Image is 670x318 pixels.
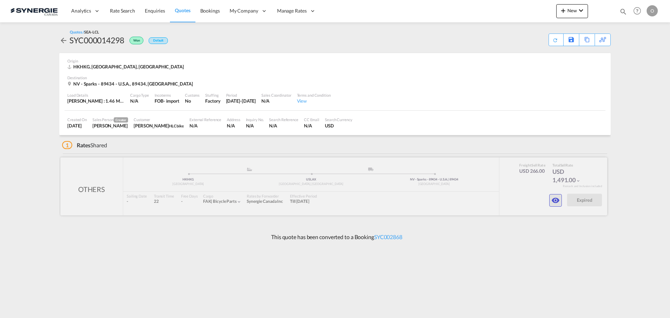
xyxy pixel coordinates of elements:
[70,29,99,35] div: Quotes /SEA-LCL
[59,35,69,46] div: icon-arrow-left
[269,123,298,129] div: N/A
[227,123,240,129] div: N/A
[114,117,128,123] span: Creator
[149,37,168,44] div: Default
[62,141,107,149] div: Shared
[62,141,72,149] span: 1
[155,98,163,104] div: FOB
[556,4,588,18] button: icon-plus 400-fgNewicon-chevron-down
[130,93,149,98] div: Cargo Type
[559,6,567,15] md-icon: icon-plus 400-fg
[277,7,307,14] span: Manage Rates
[67,98,125,104] div: [PERSON_NAME] : 1.46 MT | Volumetric Wt : 4.20 CBM | Chargeable Wt : 4.20 W/M
[169,124,184,128] span: HLC bike
[84,30,99,34] span: SEA-LCL
[67,64,186,70] div: HKHKG, Hong Kong, Europe
[67,93,125,98] div: Load Details
[163,98,179,104] div: - import
[261,98,291,104] div: N/A
[551,196,560,205] md-icon: icon-eye
[185,98,200,104] div: No
[564,34,579,46] div: Save As Template
[71,7,91,14] span: Analytics
[261,93,291,98] div: Sales Coordinator
[92,123,128,129] div: Rosa Ho
[552,34,560,43] div: Quote PDF is not available at this time
[200,8,220,14] span: Bookings
[67,58,603,64] div: Origin
[226,93,256,98] div: Period
[297,98,331,104] div: View
[189,117,221,122] div: External Reference
[226,98,256,104] div: 31 Aug 2025
[134,117,184,122] div: Customer
[205,93,220,98] div: Stuffing
[297,93,331,98] div: Terms and Condition
[133,38,142,45] span: Won
[631,5,647,17] div: Help
[374,234,402,240] a: SYC002868
[185,93,200,98] div: Customs
[145,8,165,14] span: Enquiries
[10,3,58,19] img: 1f56c880d42311ef80fc7dca854c8e59.png
[134,123,184,129] div: Hala Laalj
[230,7,258,14] span: My Company
[619,8,627,15] md-icon: icon-magnify
[325,123,352,129] div: USD
[619,8,627,18] div: icon-magnify
[246,123,264,129] div: N/A
[73,64,184,69] span: HKHKG, [GEOGRAPHIC_DATA], [GEOGRAPHIC_DATA]
[269,117,298,122] div: Search Reference
[77,142,91,148] span: Rates
[130,98,149,104] div: N/A
[175,7,190,13] span: Quotes
[268,233,402,241] p: This quote has been converted to a Booking
[559,8,585,13] span: New
[124,35,145,46] div: Won
[552,37,558,43] md-icon: icon-refresh
[189,123,221,129] div: N/A
[631,5,643,17] span: Help
[67,123,87,129] div: 25 Aug 2025
[647,5,658,16] div: O
[59,36,68,45] md-icon: icon-arrow-left
[246,117,264,122] div: Inquiry No.
[577,6,585,15] md-icon: icon-chevron-down
[92,117,128,123] div: Sales Person
[110,8,135,14] span: Rate Search
[325,117,352,122] div: Search Currency
[304,123,319,129] div: N/A
[67,117,87,122] div: Created On
[549,194,562,207] button: icon-eye
[205,98,220,104] div: Factory Stuffing
[69,35,124,46] div: SYC000014298
[67,81,195,87] div: NV - Sparks - 89434 - U.S.A., 89434, United States
[304,117,319,122] div: CC Email
[155,93,179,98] div: Incoterms
[227,117,240,122] div: Address
[67,75,603,80] div: Destination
